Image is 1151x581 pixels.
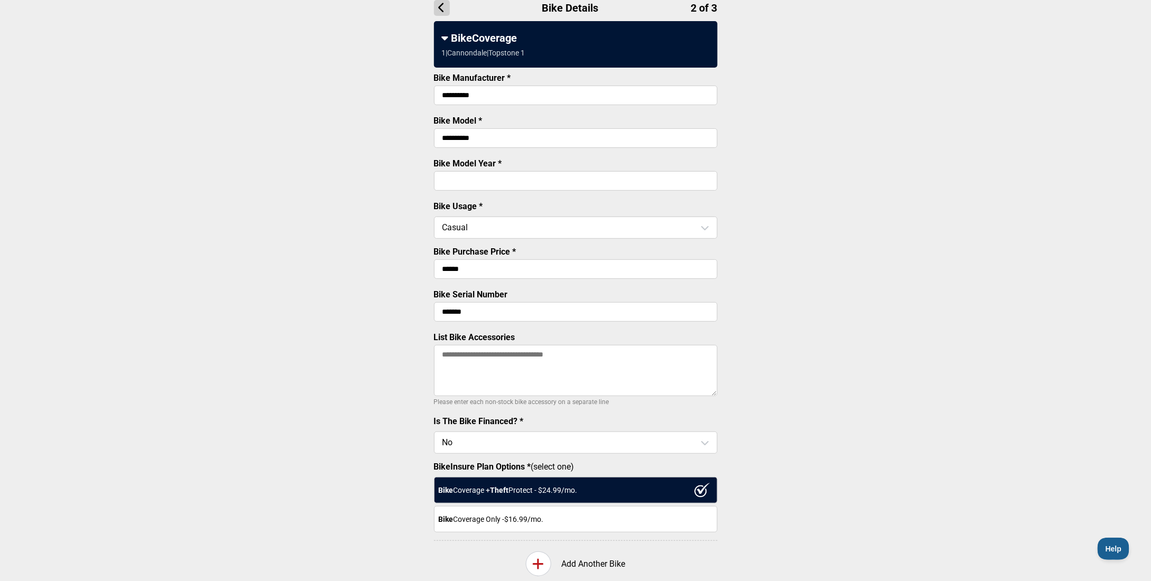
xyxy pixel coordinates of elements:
strong: BikeInsure Plan Options * [434,462,531,472]
iframe: Toggle Customer Support [1098,538,1130,560]
div: Coverage Only - $16.99 /mo. [434,506,718,532]
label: Bike Serial Number [434,289,508,299]
strong: Bike [439,515,454,523]
label: (select one) [434,462,718,472]
label: Bike Manufacturer * [434,73,511,83]
div: Add Another Bike [434,551,718,576]
label: Bike Model Year * [434,158,502,168]
span: 2 of 3 [691,2,718,14]
div: 1 | Cannondale | Topstone 1 [442,49,525,57]
label: List Bike Accessories [434,332,515,342]
div: BikeCoverage [442,32,710,44]
label: Bike Purchase Price * [434,247,516,257]
p: Please enter each non-stock bike accessory on a separate line [434,396,718,408]
strong: Theft [490,486,509,494]
img: ux1sgP1Haf775SAghJI38DyDlYP+32lKFAAAAAElFTkSuQmCC [694,483,710,498]
label: Bike Usage * [434,201,483,211]
label: Is The Bike Financed? * [434,416,524,426]
label: Bike Model * [434,116,483,126]
strong: Bike [439,486,454,494]
div: Coverage + Protect - $ 24.99 /mo. [434,477,718,503]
